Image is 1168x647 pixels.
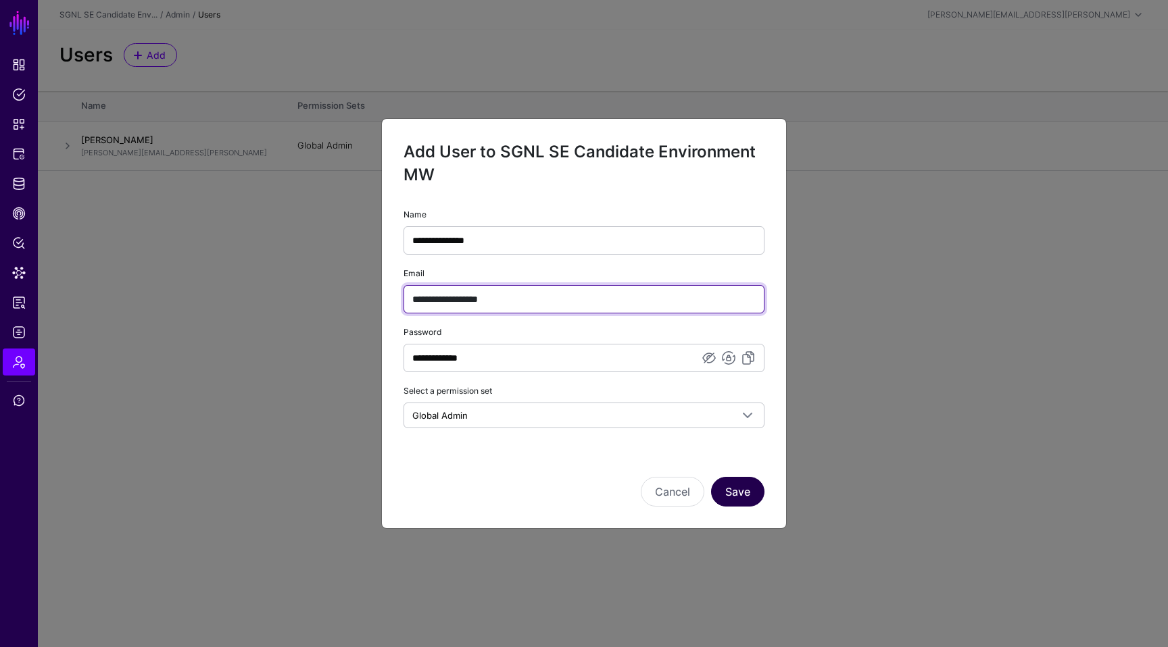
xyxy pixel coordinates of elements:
label: Email [404,267,424,280]
label: Name [404,209,427,221]
label: Password [404,326,441,338]
label: Select a permission set [404,385,492,397]
span: Global Admin [412,410,468,421]
button: Cancel [641,477,704,507]
h2: Add User to SGNL SE Candidate Environment MW [404,140,764,186]
button: Save [711,477,764,507]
